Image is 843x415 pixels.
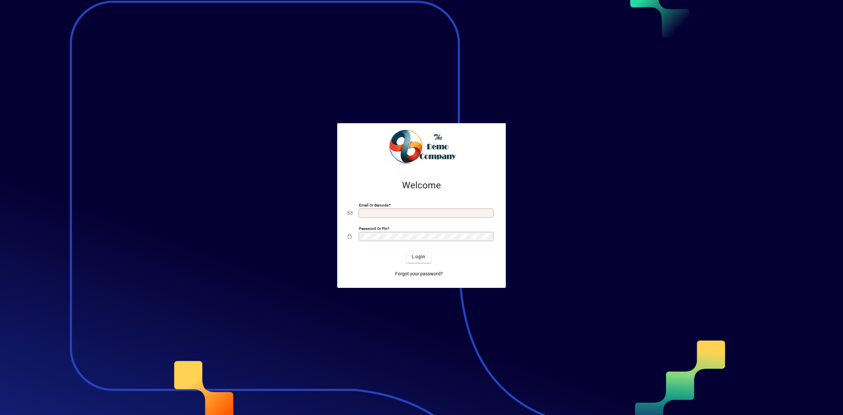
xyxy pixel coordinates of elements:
[412,253,425,260] span: Login
[395,270,443,277] span: Forgot your password?
[407,251,431,263] button: Login
[348,180,495,191] h2: Welcome
[359,203,389,207] mat-label: Email or Barcode
[393,268,446,280] a: Forgot your password?
[359,226,387,231] mat-label: Password or Pin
